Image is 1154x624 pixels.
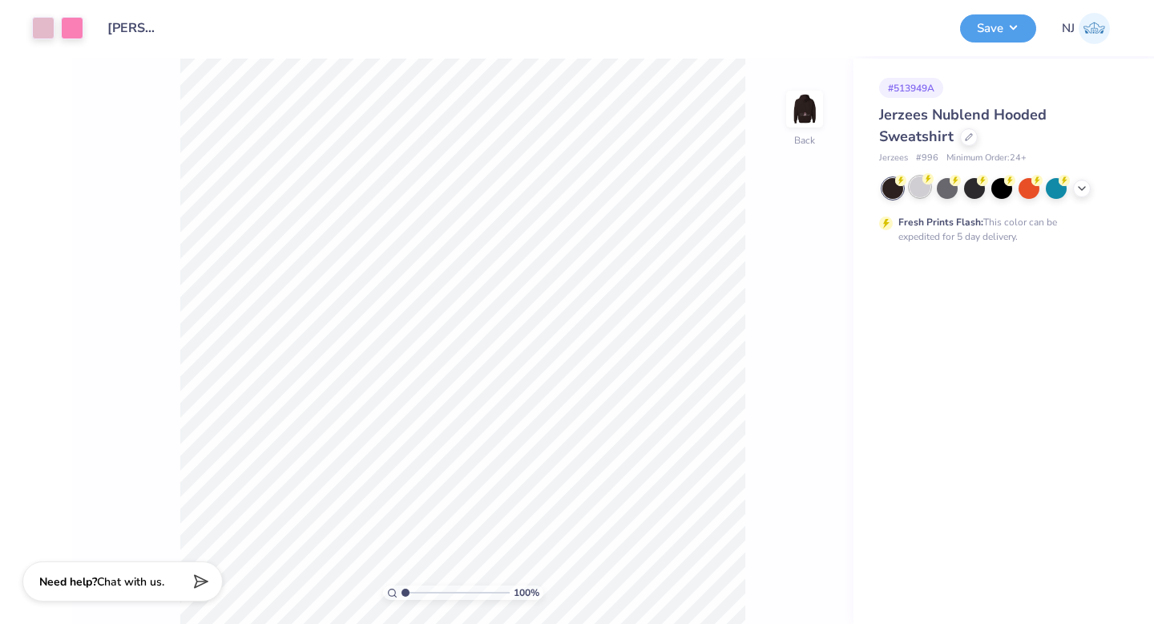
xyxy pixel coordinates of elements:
span: Chat with us. [97,574,164,590]
strong: Fresh Prints Flash: [898,216,983,229]
img: Nidhi Jariwala [1079,13,1110,44]
span: Minimum Order: 24 + [946,152,1027,165]
span: NJ [1062,19,1075,38]
span: Jerzees [879,152,908,165]
button: Save [960,14,1036,43]
input: Untitled Design [95,12,174,44]
strong: Need help? [39,574,97,590]
span: 100 % [514,586,539,600]
span: # 996 [916,152,938,165]
div: # 513949A [879,78,943,98]
div: Back [794,133,815,148]
a: NJ [1062,13,1110,44]
span: Jerzees Nublend Hooded Sweatshirt [879,105,1047,146]
div: This color can be expedited for 5 day delivery. [898,215,1095,244]
img: Back [789,93,821,125]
